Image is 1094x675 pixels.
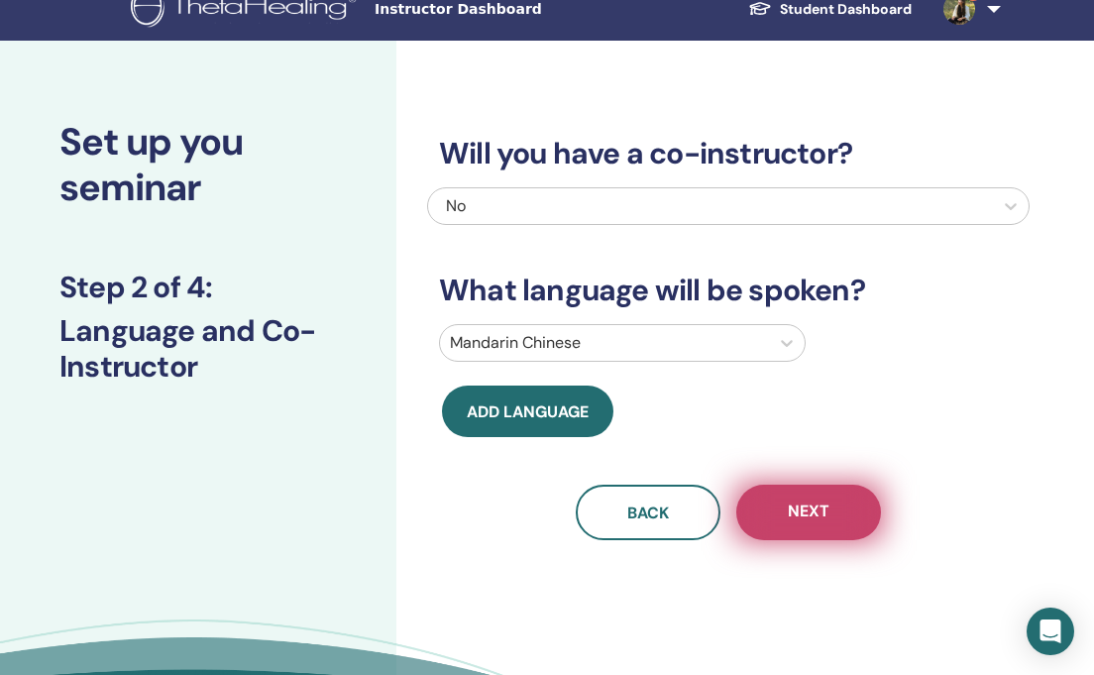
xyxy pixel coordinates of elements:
[446,195,466,216] span: No
[427,273,1030,308] h3: What language will be spoken?
[1027,608,1074,655] div: Open Intercom Messenger
[736,485,881,540] button: Next
[442,386,613,437] button: Add language
[627,503,669,523] span: Back
[427,136,1030,171] h3: Will you have a co-instructor?
[788,501,829,525] span: Next
[59,313,337,385] h3: Language and Co-Instructor
[59,270,337,305] h3: Step 2 of 4 :
[576,485,720,540] button: Back
[59,120,337,210] h2: Set up you seminar
[467,401,589,422] span: Add language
